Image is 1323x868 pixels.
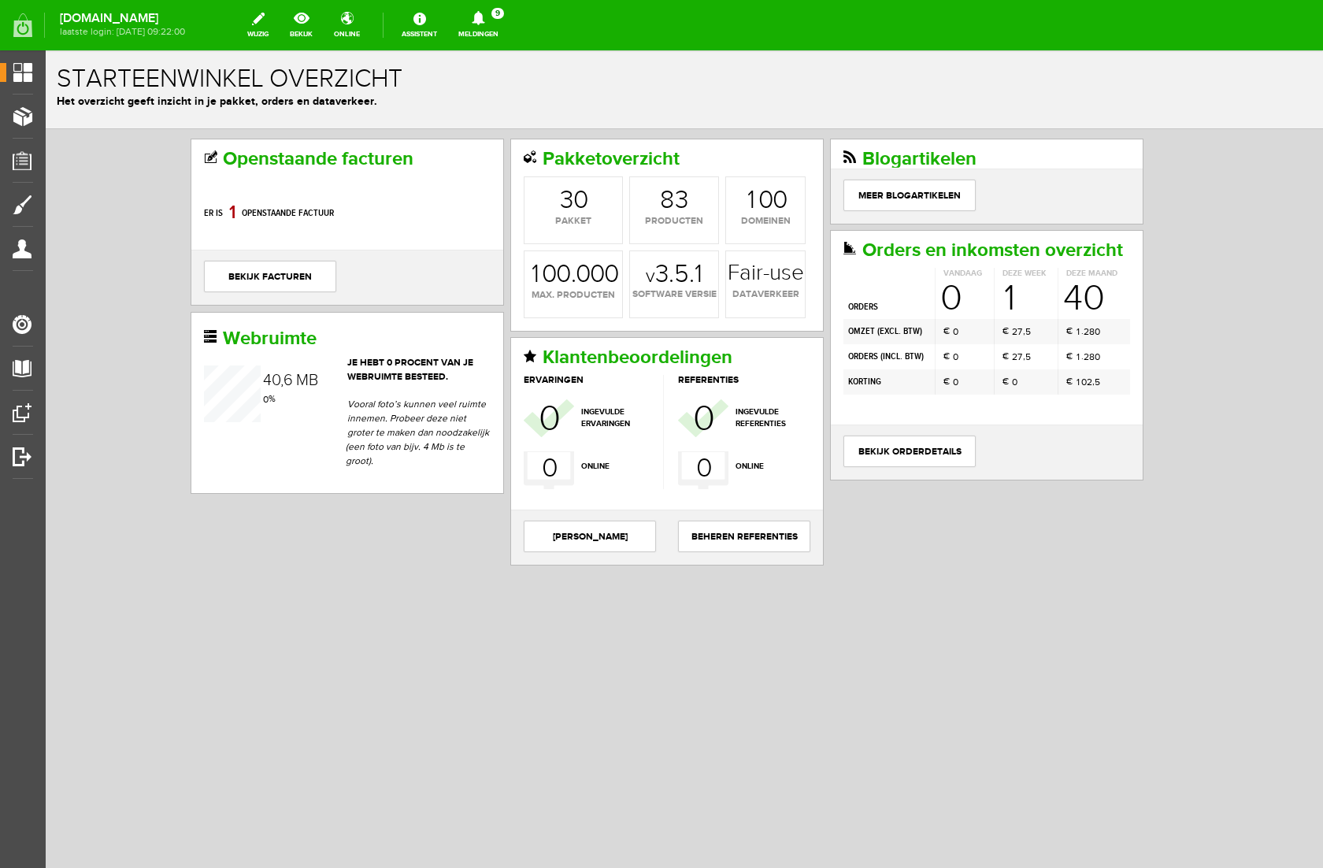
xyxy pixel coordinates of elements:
div: 5 [1049,325,1054,339]
a: bekijk [280,8,322,43]
div: 2 [966,299,972,313]
span: 0 [647,350,668,388]
div: 0 [510,212,525,237]
span: MB [250,321,272,339]
a: online [324,8,369,43]
th: Deze maand [1012,217,1084,229]
strong: 3.5.1 [600,212,657,237]
h3: ervaringen [478,325,617,335]
div: 1 [1031,325,1034,339]
th: Deze week [948,217,1012,229]
span: ingevulde referenties [690,356,762,380]
h3: referenties [632,325,763,335]
b: incl. BTW [837,300,876,312]
span: domeinen [680,164,759,178]
span: online [690,410,762,422]
div: 1 [183,148,190,176]
span: 9 [491,8,504,19]
div: 1 [1031,299,1034,313]
span: online [535,410,608,422]
div: 2 [1038,274,1043,288]
span: 0 [907,274,913,288]
div: 1 [958,230,969,266]
span: software versie [584,237,673,251]
div: 5 [980,274,985,288]
div: 3 [514,138,528,163]
div: 7 [972,299,976,313]
td: orders ( ) [798,294,889,319]
div: 0 [1036,325,1041,339]
a: [PERSON_NAME] [478,470,610,502]
h2: Openstaande facturen [158,98,445,119]
strong: [DOMAIN_NAME] [60,14,185,23]
a: bekijk facturen [158,210,291,242]
p: Er is openstaande factuur [158,148,445,178]
div: 0 [544,212,559,237]
b: excl. BTW [834,275,874,287]
div: 0 [530,212,545,237]
th: Vandaag [889,217,948,229]
a: bekijk orderdetails [798,385,930,417]
span: . [525,210,531,239]
div: 4 [1017,230,1037,266]
h2: Blogartikelen [798,98,1084,119]
a: Beheren Referenties [632,470,765,502]
div: 0 [727,138,742,163]
td: orders [798,229,889,269]
div: 1 [219,356,222,370]
td: korting [798,319,889,344]
p: Het overzicht geeft inzicht in je pakket, orders en dataverkeer. [11,43,1266,59]
div: 2 [1038,299,1043,313]
div: 0 [1049,299,1054,313]
span: pakket [479,164,576,178]
span: 0 [907,299,913,313]
h2: Orders en inkomsten overzicht [798,190,1084,210]
span: 0 [966,325,972,339]
div: 0 [528,138,543,163]
span: 0 [895,230,915,266]
span: v [600,215,610,237]
a: Meldingen9 [449,8,508,43]
span: 0 [493,350,513,388]
span: , [1047,325,1049,336]
h1: Starteenwinkel overzicht [11,15,1266,43]
span: . [1036,275,1038,286]
a: Meer blogartikelen [798,129,930,161]
div: 0 [226,322,235,338]
span: max. producten [479,238,576,252]
div: 2 [966,274,972,288]
div: 6 [238,322,247,338]
span: . [1036,300,1038,311]
div: 0 [558,212,573,237]
span: , [235,321,238,340]
div: 0 [713,138,728,163]
div: 0 [1037,230,1059,266]
div: 8 [1043,299,1049,313]
span: ingevulde ervaringen [535,356,608,380]
span: 0 [907,325,913,339]
div: 7 [972,274,976,288]
span: 0 [650,402,665,435]
h2: Klantenbeoordelingen [478,297,765,317]
span: dataverkeer [680,237,759,251]
strong: Fair-use [682,212,758,234]
div: 3 [629,138,643,163]
div: 1 [702,138,710,163]
h2: Pakketoverzicht [478,98,765,119]
span: laatste login: [DATE] 09:22:00 [60,28,185,36]
div: 8 [614,138,628,163]
td: omzet ( ) [798,269,889,294]
div: 0 [217,342,223,356]
div: 4 [217,322,226,338]
div: 5 [980,299,985,313]
header: Je hebt 0 procent van je webruimte besteed. [158,306,445,334]
h2: Webruimte [158,278,445,299]
a: wijzig [238,8,278,43]
div: 0 [496,212,511,237]
div: 1 [1031,274,1034,288]
span: , [977,300,980,311]
span: % [217,343,230,354]
span: , [977,275,980,286]
div: 1 [486,212,494,237]
div: 2 [1041,325,1047,339]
